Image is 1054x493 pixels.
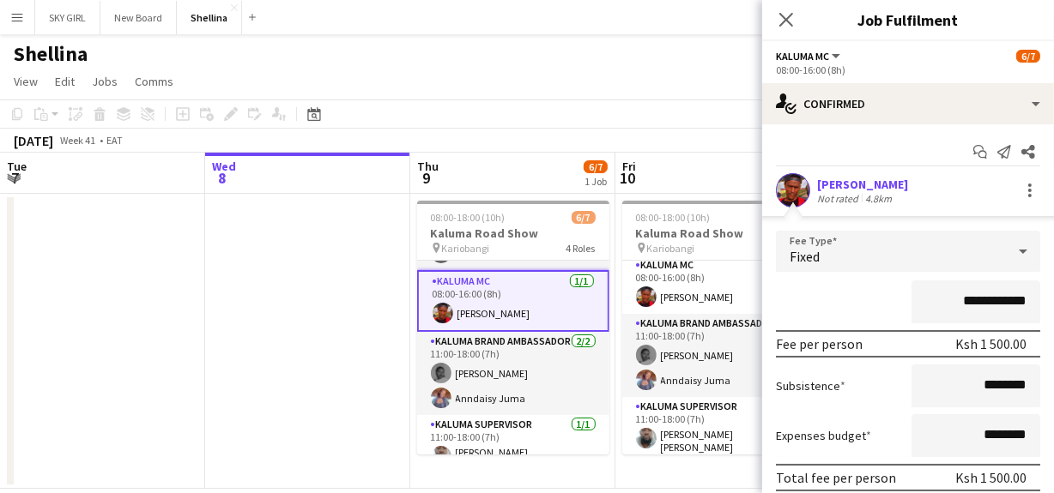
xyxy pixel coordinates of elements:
div: Ksh 1 500.00 [955,335,1027,352]
app-card-role: Kaluma Supervisor1/111:00-18:00 (7h)[PERSON_NAME] [PERSON_NAME] [417,415,609,478]
app-job-card: 08:00-18:00 (10h)6/7Kaluma Road Show Kariobangi4 Roles[PERSON_NAME] Kaluma MC1/108:00-16:00 (8h)[... [622,201,815,454]
span: 7 [4,168,27,188]
span: 8 [209,168,236,188]
app-card-role: Kaluma Supervisor1/111:00-18:00 (7h)[PERSON_NAME] [PERSON_NAME] [622,397,815,460]
span: Kariobangi [442,242,490,255]
div: Ksh 1 500.00 [955,469,1027,486]
span: Edit [55,74,75,89]
div: [PERSON_NAME] [817,177,908,192]
a: View [7,70,45,93]
span: 6/7 [584,160,608,173]
span: View [14,74,38,89]
label: Expenses budget [776,428,871,443]
span: Thu [417,159,439,174]
span: 9 [415,168,439,188]
div: Not rated [817,192,862,205]
h1: Shellina [14,41,88,67]
a: Edit [48,70,82,93]
span: Fixed [790,248,820,265]
div: Fee per person [776,335,863,352]
span: Jobs [92,74,118,89]
button: SKY GIRL [35,1,100,34]
app-card-role: Kaluma MC1/108:00-16:00 (8h)[PERSON_NAME] [622,256,815,314]
span: 08:00-18:00 (10h) [636,211,711,224]
app-card-role: Kaluma Brand Ambassador2/211:00-18:00 (7h)[PERSON_NAME]Anndaisy Juma [622,314,815,397]
span: Fri [622,159,636,174]
div: Total fee per person [776,469,896,486]
a: Comms [128,70,180,93]
app-card-role: Kaluma MC1/108:00-16:00 (8h)[PERSON_NAME] [417,270,609,332]
button: Kaluma MC [776,50,843,63]
app-job-card: 08:00-18:00 (10h)6/7Kaluma Road Show Kariobangi4 Roles[PERSON_NAME][PERSON_NAME] Kaluma MC1/108:0... [417,201,609,454]
label: Subsistence [776,378,845,394]
div: 1 Job [585,175,607,188]
h3: Kaluma Road Show [417,225,609,241]
span: 08:00-18:00 (10h) [431,211,506,224]
span: 6/7 [1016,50,1040,63]
span: 6/7 [572,211,596,224]
span: Tue [7,159,27,174]
div: 08:00-16:00 (8h) [776,63,1040,76]
button: Shellina [177,1,242,34]
div: 4.8km [862,192,895,205]
h3: Kaluma Road Show [622,225,815,241]
h3: Job Fulfilment [762,9,1054,31]
div: [DATE] [14,132,53,149]
div: EAT [106,134,123,147]
span: 4 Roles [566,242,596,255]
div: Confirmed [762,83,1054,124]
span: Comms [135,74,173,89]
span: Kaluma MC [776,50,829,63]
span: 10 [620,168,636,188]
span: Wed [212,159,236,174]
span: Kariobangi [647,242,695,255]
a: Jobs [85,70,124,93]
button: New Board [100,1,177,34]
span: Week 41 [57,134,100,147]
app-card-role: Kaluma Brand Ambassador2/211:00-18:00 (7h)[PERSON_NAME]Anndaisy Juma [417,332,609,415]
